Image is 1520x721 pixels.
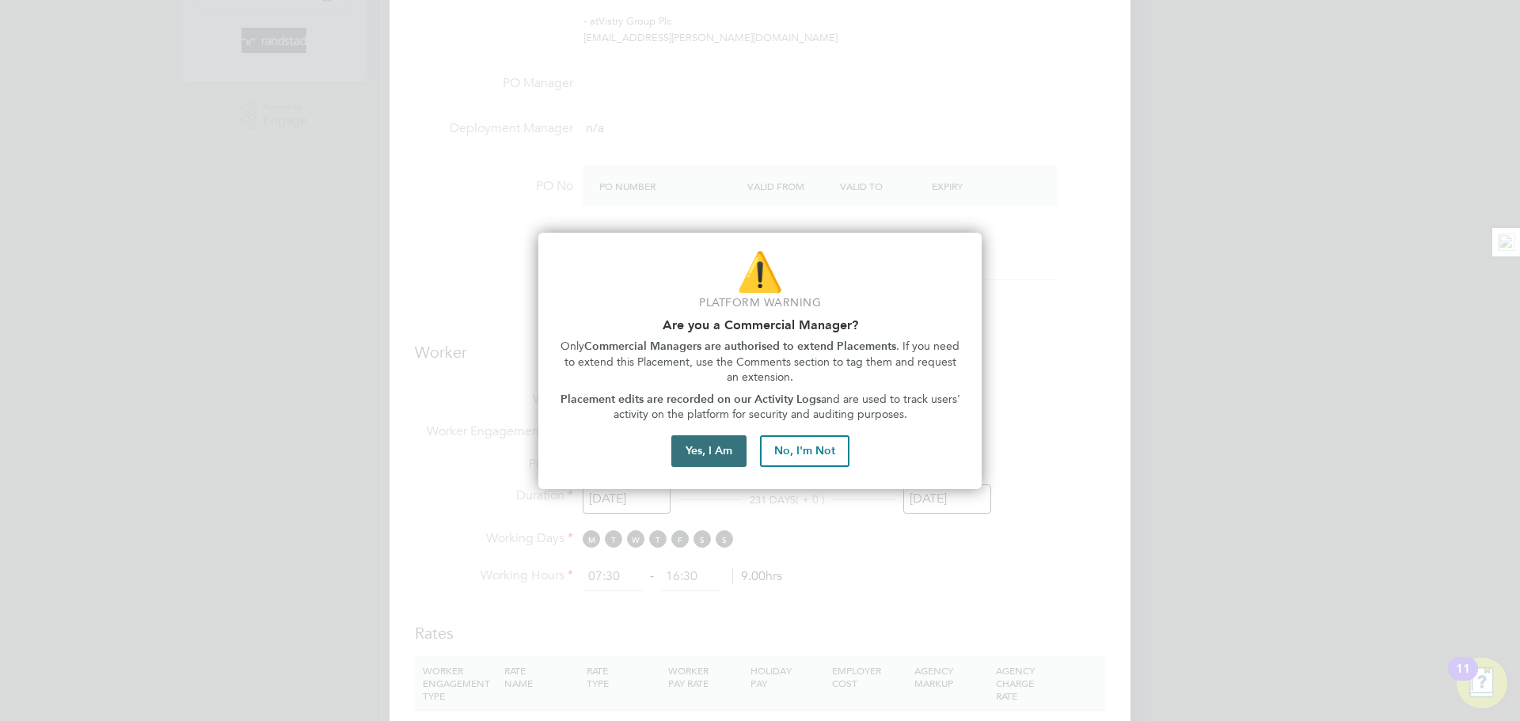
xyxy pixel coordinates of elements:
[584,340,896,353] strong: Commercial Managers are authorised to extend Placements
[538,233,982,489] div: Are you part of the Commercial Team?
[564,340,963,384] span: . If you need to extend this Placement, use the Comments section to tag them and request an exten...
[760,435,849,467] button: No, I'm Not
[557,317,963,332] h2: Are you a Commercial Manager?
[560,393,821,406] strong: Placement edits are recorded on our Activity Logs
[614,393,963,422] span: and are used to track users' activity on the platform for security and auditing purposes.
[557,245,963,298] p: ⚠️
[671,435,747,467] button: Yes, I Am
[557,295,963,311] p: Platform Warning
[560,340,584,353] span: Only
